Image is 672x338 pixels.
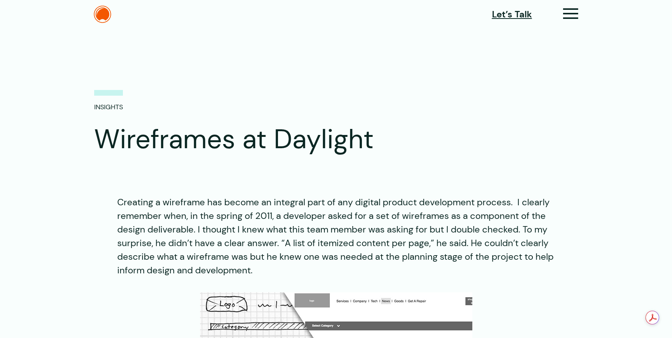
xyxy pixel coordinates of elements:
[94,124,554,155] h1: Wireframes at Daylight
[492,8,532,21] a: Let’s Talk
[94,6,111,23] img: The Daylight Studio Logo
[94,90,123,112] p: Insights
[117,195,555,277] p: Creating a wireframe has become an integral part of any digital product development process. I cl...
